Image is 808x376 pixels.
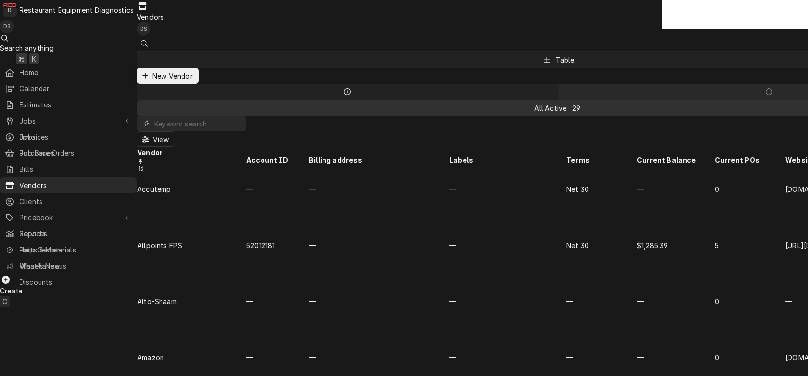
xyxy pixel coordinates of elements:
span: What's New [20,261,131,271]
div: Current Balance [637,155,714,165]
div: Net 30 [566,240,636,251]
div: Alto-Shaam [137,296,245,307]
button: View [137,131,175,147]
div: $1,285.39 [637,240,714,251]
span: Reports [20,229,132,239]
div: 5 [715,240,784,251]
div: — [449,240,566,251]
div: Allpoints FPS [137,240,245,251]
span: Calendar [20,84,132,94]
span: C [2,296,7,307]
div: All Active [534,103,567,113]
div: Vendor [137,147,245,165]
div: DS [137,22,150,36]
div: Restaurant Equipment Diagnostics's Avatar [3,3,17,17]
div: 0 [715,353,784,363]
span: Jobs [20,116,117,126]
span: Vendors [137,13,164,21]
div: — [637,184,714,194]
div: Labels [449,155,566,165]
span: Clients [20,196,132,207]
span: K [32,54,36,64]
div: Table [556,55,575,65]
div: Derek Stewart's Avatar [137,22,150,36]
div: 29 [572,103,580,113]
div: — [449,296,566,307]
div: 0 [715,296,784,307]
div: — [566,296,636,307]
span: Estimates [20,100,132,110]
span: New Vendor [150,71,195,81]
span: Vendors [20,180,132,190]
div: — [637,296,714,307]
div: Account ID [246,155,308,165]
div: — [246,296,308,307]
span: Home [20,67,132,78]
div: Terms [566,155,636,165]
div: Billing address [309,155,448,165]
div: R [3,3,17,17]
span: Invoices [20,132,132,142]
div: — [449,184,566,194]
div: Restaurant Equipment Diagnostics [20,5,134,15]
span: Bills [20,164,132,174]
div: Net 30 [566,184,636,194]
div: — [246,184,308,194]
div: Current POs [715,155,784,165]
div: — [246,353,308,363]
input: Keyword search [154,116,241,131]
span: Help Center [20,245,131,255]
div: — [309,240,448,251]
div: — [566,353,636,363]
div: — [309,184,448,194]
button: New Vendor [137,68,199,84]
div: 0 [715,184,784,194]
span: Pricebook [20,212,117,223]
button: Open search [137,36,152,51]
span: ⌘ [18,54,25,64]
div: — [309,296,448,307]
span: Purchase Orders [20,148,132,158]
div: — [637,353,714,363]
div: Amazon [137,353,245,363]
span: Discounts [20,277,132,287]
span: View [151,134,171,145]
div: — [449,353,566,363]
div: 52012181 [246,240,308,251]
div: — [309,353,448,363]
div: Accutemp [137,184,245,194]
